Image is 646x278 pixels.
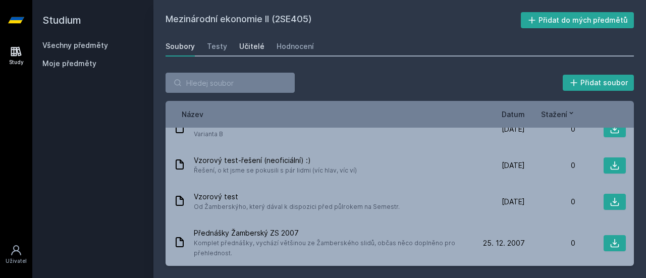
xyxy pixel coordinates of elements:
div: Soubory [166,41,195,51]
span: Přednášky Žamberský ZS 2007 [194,228,470,238]
a: Study [2,40,30,71]
span: 25. 12. 2007 [483,238,525,248]
span: Řešení, o kt jsme se pokusili s pár lidmi (víc hlav, víc ví) [194,165,357,176]
button: Přidat soubor [563,75,634,91]
span: Moje předměty [42,59,96,69]
div: Učitelé [239,41,264,51]
span: [DATE] [502,160,525,171]
div: Hodnocení [277,41,314,51]
span: Stažení [541,109,567,120]
a: Učitelé [239,36,264,57]
span: Vzorový test-řešení (neoficiální) :) [194,155,357,165]
span: Komplet přednášky, vychází většinou ze Žamberského slidů, občas něco doplněno pro přehlednost. [194,238,470,258]
span: [DATE] [502,124,525,134]
a: Všechny předměty [42,41,108,49]
h2: Mezinárodní ekonomie II (2SE405) [166,12,521,28]
div: 0 [525,197,575,207]
button: Datum [502,109,525,120]
input: Hledej soubor [166,73,295,93]
a: Testy [207,36,227,57]
div: 0 [525,238,575,248]
span: [DATE] [502,197,525,207]
div: 0 [525,160,575,171]
button: Název [182,109,203,120]
button: Přidat do mých předmětů [521,12,634,28]
a: Soubory [166,36,195,57]
div: 0 [525,124,575,134]
div: Uživatel [6,257,27,265]
span: Vzorový test [194,192,400,202]
div: Study [9,59,24,66]
a: Uživatel [2,239,30,270]
span: Od Žamberskýho, který dával k dispozici před půlrokem na Semestr. [194,202,400,212]
span: Varianta B [194,129,309,139]
button: Stažení [541,109,575,120]
div: Testy [207,41,227,51]
a: Hodnocení [277,36,314,57]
